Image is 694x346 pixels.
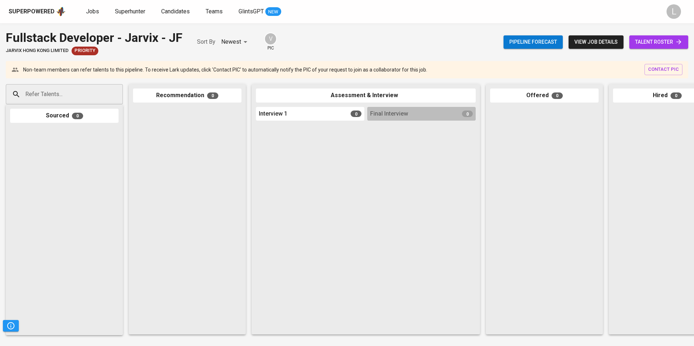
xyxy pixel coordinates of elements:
a: Superpoweredapp logo [9,6,66,17]
div: Recommendation [133,88,241,103]
span: 0 [72,113,83,119]
span: Priority [72,47,98,54]
p: Sort By [197,38,215,46]
a: Teams [206,7,224,16]
span: talent roster [635,38,682,47]
span: Final Interview [370,110,408,118]
span: Superhunter [115,8,145,15]
span: GlintsGPT [239,8,264,15]
div: New Job received from Demand Team [72,47,98,55]
span: Pipeline forecast [509,38,557,47]
div: Offered [490,88,599,103]
div: Fullstack Developer - Jarvix - JF [6,29,183,47]
button: contact pic [644,64,682,75]
span: Jobs [86,8,99,15]
p: Newest [221,38,241,46]
button: Open [119,94,120,95]
img: app logo [56,6,66,17]
div: Newest [221,35,250,49]
button: view job details [569,35,624,49]
div: pic [264,33,277,51]
span: 0 [671,92,682,99]
span: contact pic [648,65,679,74]
a: talent roster [629,35,688,49]
button: Pipeline forecast [504,35,563,49]
span: Interview 1 [259,110,287,118]
a: Candidates [161,7,191,16]
span: view job details [574,38,618,47]
span: Candidates [161,8,190,15]
span: 0 [351,111,361,117]
span: 0 [552,92,563,99]
p: Non-team members can refer talents to this pipeline. To receive Lark updates, click 'Contact PIC'... [23,66,427,73]
span: NEW [265,8,281,16]
span: 0 [462,111,473,117]
span: Jarvix Hong Kong Limited [6,47,69,54]
a: GlintsGPT NEW [239,7,281,16]
div: Assessment & Interview [256,88,476,103]
span: Teams [206,8,223,15]
a: Superhunter [115,7,147,16]
div: Sourced [10,109,119,123]
div: V [264,33,277,45]
span: 0 [207,92,218,99]
button: Pipeline Triggers [3,320,19,332]
a: Jobs [86,7,100,16]
div: L [667,4,681,19]
div: Superpowered [9,8,55,16]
